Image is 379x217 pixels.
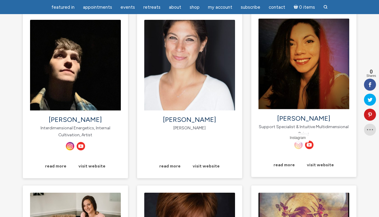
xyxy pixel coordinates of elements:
[48,2,78,13] a: featured in
[294,5,299,10] i: Cart
[269,5,285,10] span: Contact
[83,5,112,10] span: Appointments
[49,116,102,124] a: [PERSON_NAME]
[30,20,121,110] img: Emily Furst
[51,5,75,10] span: featured in
[117,2,139,13] a: Events
[154,161,186,171] a: read more
[241,5,260,10] span: Subscribe
[208,5,232,10] span: My Account
[277,114,330,122] a: [PERSON_NAME]
[140,2,164,13] a: Retreats
[186,2,203,13] a: Shop
[163,116,216,124] a: [PERSON_NAME]
[294,141,303,149] img: Instagram
[79,2,116,13] a: Appointments
[366,69,376,74] span: 0
[258,19,349,109] img: Sara Reheis
[286,133,309,143] div: Instagram
[187,161,225,171] a: visit website
[366,74,376,77] span: Shares
[121,5,135,10] span: Events
[66,142,74,150] img: Instagram
[301,160,339,170] a: visit website
[265,2,289,13] a: Contact
[204,2,236,13] a: My Account
[305,141,313,149] img: YouTube
[299,5,315,10] span: 0 items
[143,5,160,10] span: Retreats
[190,5,200,10] span: Shop
[237,2,264,13] a: Subscribe
[77,142,85,150] img: YouTube
[73,161,111,171] a: visit website
[165,2,185,13] a: About
[169,5,181,10] span: About
[40,161,72,171] a: read more
[258,124,349,137] p: Support Specialist & Intuitive Multidimensional Being
[144,125,235,131] p: [PERSON_NAME]
[268,160,300,170] a: read more
[290,1,319,13] a: Cart0 items
[30,125,121,138] p: Interdimensional Energetics, Internal Cultivation, Artist
[144,20,235,110] img: Marisa Meddin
